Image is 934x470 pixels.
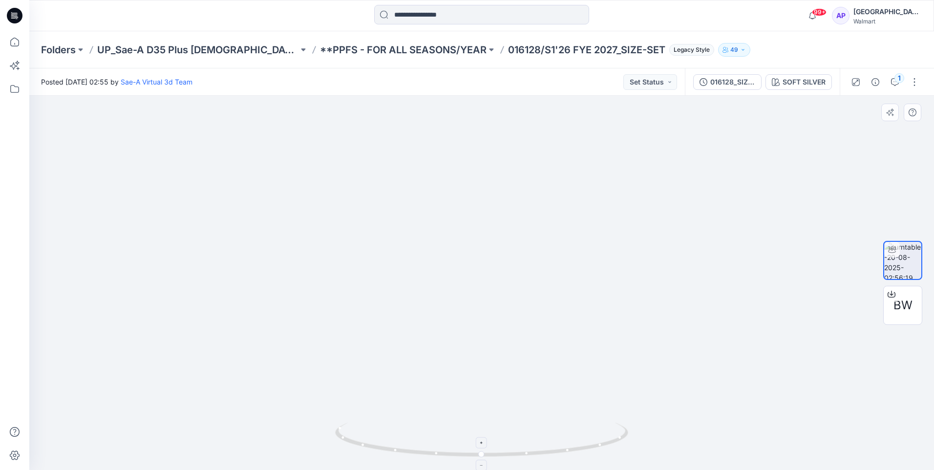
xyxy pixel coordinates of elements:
p: 49 [730,44,738,55]
p: 016128/S1'26 FYE 2027_SIZE-SET [508,43,665,57]
div: AP [832,7,849,24]
span: BW [893,297,913,314]
div: 016128_SIZE SET_REV_LS SQUARE NECK TOP [710,77,755,87]
div: [GEOGRAPHIC_DATA] [853,6,922,18]
div: SOFT SILVER [783,77,826,87]
a: **PPFS - FOR ALL SEASONS/YEAR [320,43,487,57]
a: Folders [41,43,76,57]
div: Walmart [853,18,922,25]
img: turntable-20-08-2025-02:56:19 [884,242,921,279]
button: 016128_SIZE SET_REV_LS SQUARE NECK TOP [693,74,762,90]
button: 49 [718,43,750,57]
button: SOFT SILVER [765,74,832,90]
span: Legacy Style [669,44,714,56]
span: 99+ [812,8,827,16]
div: 1 [894,73,904,83]
a: Sae-A Virtual 3d Team [121,78,192,86]
button: 1 [887,74,903,90]
button: Details [868,74,883,90]
button: Legacy Style [665,43,714,57]
span: Posted [DATE] 02:55 by [41,77,192,87]
a: UP_Sae-A D35 Plus [DEMOGRAPHIC_DATA] Top [97,43,298,57]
